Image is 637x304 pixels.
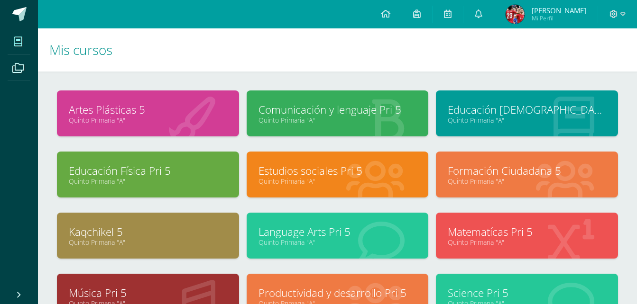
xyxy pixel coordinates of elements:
a: Quinto Primaria "A" [448,116,606,125]
a: Comunicación y lenguaje Pri 5 [258,102,417,117]
span: Mi Perfil [532,14,586,22]
a: Quinto Primaria "A" [69,238,227,247]
a: Música Pri 5 [69,286,227,300]
a: Quinto Primaria "A" [258,177,417,186]
a: Kaqchikel 5 [69,224,227,239]
a: Quinto Primaria "A" [69,177,227,186]
a: Productividad y desarrollo Pri 5 [258,286,417,300]
a: Matematícas Pri 5 [448,224,606,239]
a: Educación [DEMOGRAPHIC_DATA] Pri 5 [448,102,606,117]
span: [PERSON_NAME] [532,6,586,15]
a: Quinto Primaria "A" [258,116,417,125]
a: Educación Física Pri 5 [69,163,227,178]
a: Science Pri 5 [448,286,606,300]
a: Estudios sociales Pri 5 [258,163,417,178]
img: 68845917a4fd927e51224279cf1ee479.png [506,5,525,24]
a: Artes Plásticas 5 [69,102,227,117]
a: Formación Ciudadana 5 [448,163,606,178]
a: Quinto Primaria "A" [258,238,417,247]
a: Quinto Primaria "A" [69,116,227,125]
a: Language Arts Pri 5 [258,224,417,239]
a: Quinto Primaria "A" [448,177,606,186]
span: Mis cursos [49,41,112,59]
a: Quinto Primaria "A" [448,238,606,247]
